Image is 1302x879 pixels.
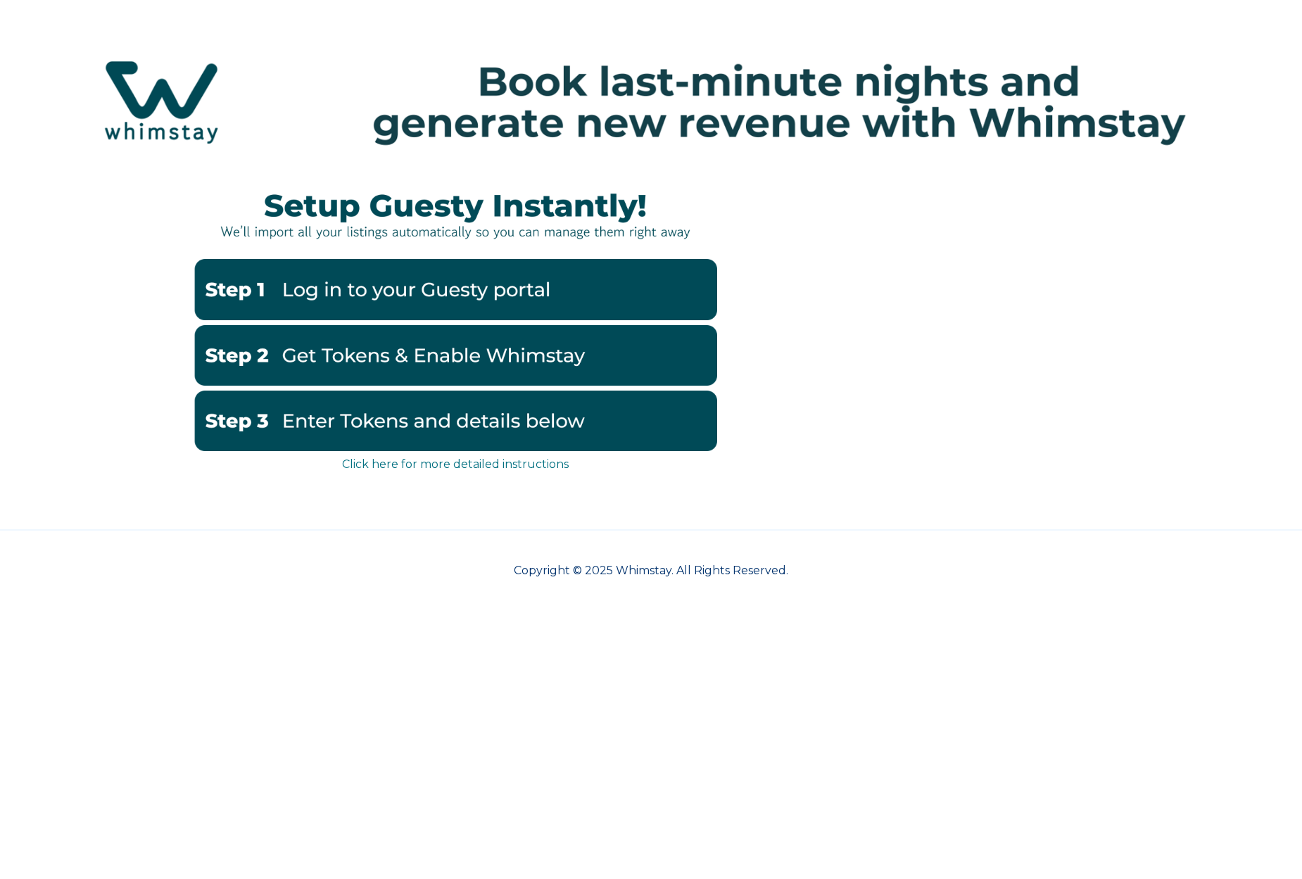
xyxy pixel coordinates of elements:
[194,562,1108,579] p: Copyright © 2025 Whimstay. All Rights Reserved.
[194,391,717,451] img: EnterbelowGuesty
[14,34,1288,170] img: Hubspot header for SSOB (4)
[194,175,717,253] img: instantlyguesty
[342,457,569,471] a: Click here for more detailed instructions
[194,325,717,386] img: GuestyTokensandenable
[194,259,717,320] img: Guestystep1-2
